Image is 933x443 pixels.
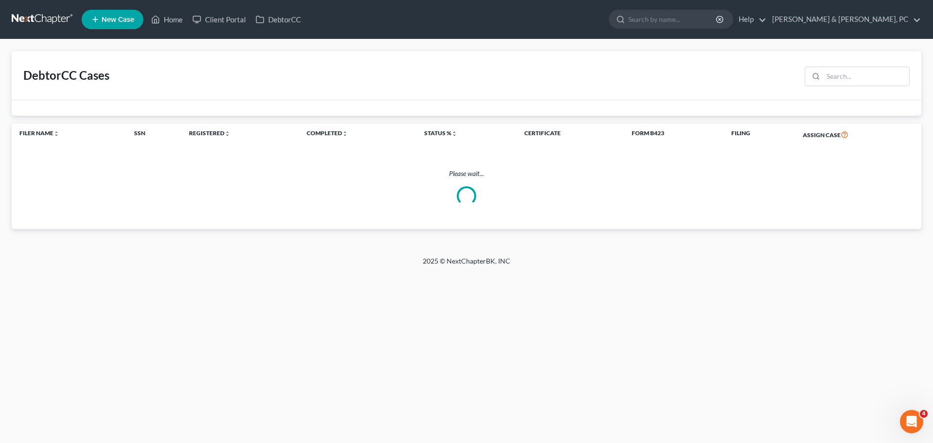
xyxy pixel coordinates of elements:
[307,129,348,137] a: Completedunfold_more
[342,131,348,137] i: unfold_more
[795,124,921,146] th: Assign Case
[251,11,306,28] a: DebtorCC
[767,11,921,28] a: [PERSON_NAME] & [PERSON_NAME], PC
[517,124,624,146] th: Certificate
[146,11,188,28] a: Home
[724,124,795,146] th: Filing
[189,129,230,137] a: Registeredunfold_more
[19,129,59,137] a: Filer Nameunfold_more
[451,131,457,137] i: unfold_more
[23,68,109,83] div: DebtorCC Cases
[920,410,928,418] span: 4
[53,131,59,137] i: unfold_more
[628,10,717,28] input: Search by name...
[624,124,724,146] th: Form B423
[424,129,457,137] a: Status %unfold_more
[900,410,923,433] iframe: Intercom live chat
[734,11,766,28] a: Help
[823,67,909,86] input: Search...
[126,124,182,146] th: SSN
[12,169,921,178] p: Please wait...
[190,256,743,274] div: 2025 © NextChapterBK, INC
[225,131,230,137] i: unfold_more
[188,11,251,28] a: Client Portal
[102,16,134,23] span: New Case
